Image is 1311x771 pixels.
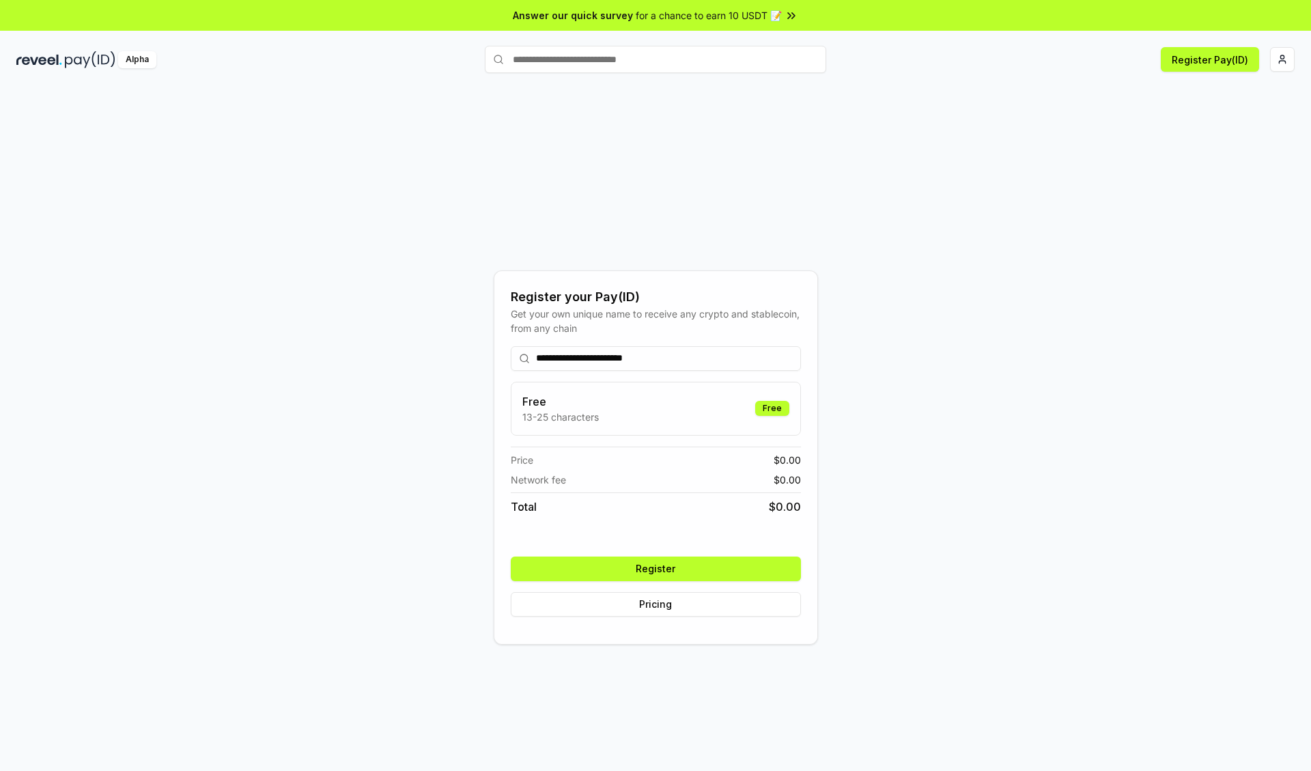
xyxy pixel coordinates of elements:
[1161,47,1259,72] button: Register Pay(ID)
[513,8,633,23] span: Answer our quick survey
[511,453,533,467] span: Price
[511,592,801,617] button: Pricing
[511,288,801,307] div: Register your Pay(ID)
[522,393,599,410] h3: Free
[511,557,801,581] button: Register
[118,51,156,68] div: Alpha
[511,499,537,515] span: Total
[16,51,62,68] img: reveel_dark
[511,307,801,335] div: Get your own unique name to receive any crypto and stablecoin, from any chain
[522,410,599,424] p: 13-25 characters
[769,499,801,515] span: $ 0.00
[774,453,801,467] span: $ 0.00
[511,473,566,487] span: Network fee
[65,51,115,68] img: pay_id
[636,8,782,23] span: for a chance to earn 10 USDT 📝
[755,401,789,416] div: Free
[774,473,801,487] span: $ 0.00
